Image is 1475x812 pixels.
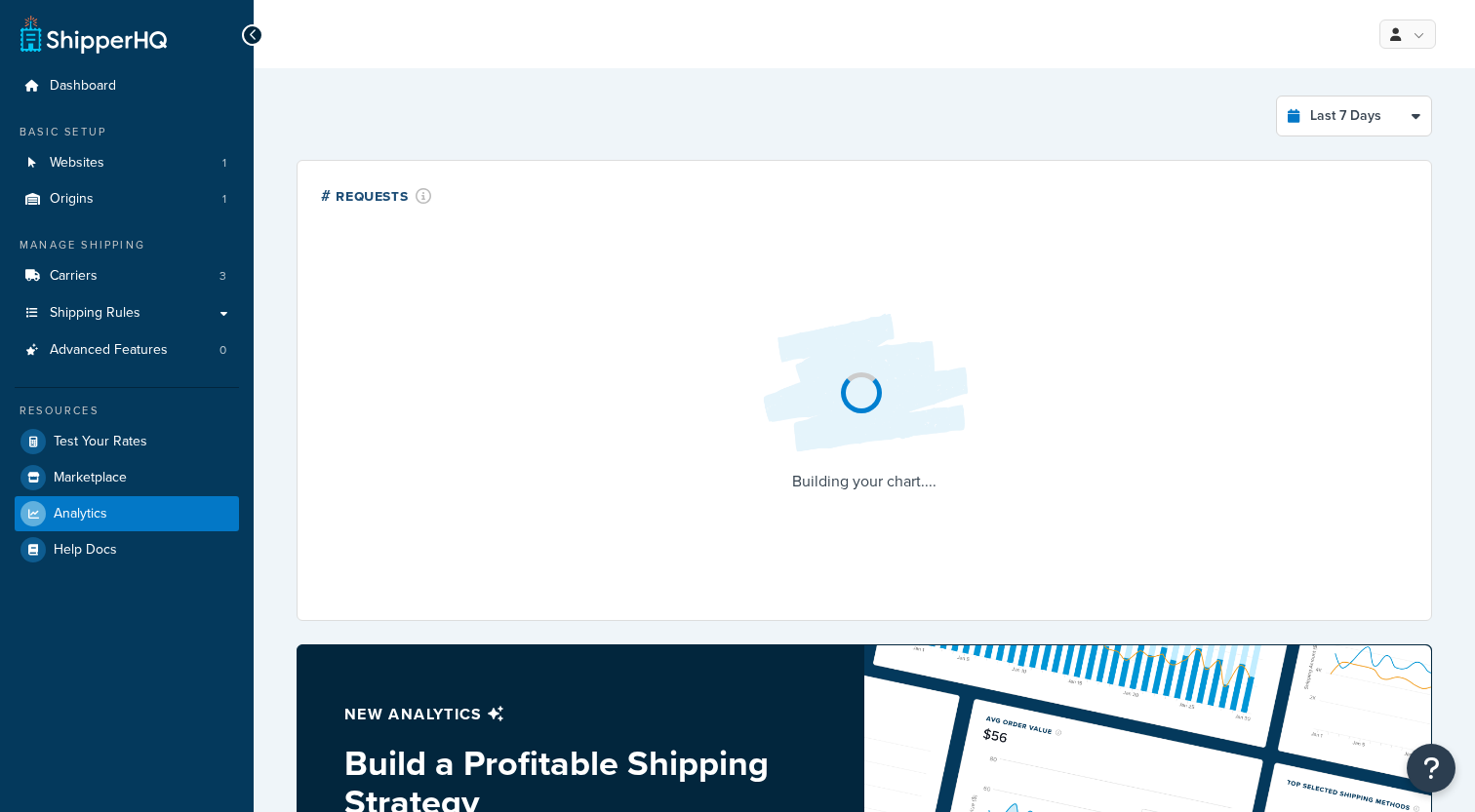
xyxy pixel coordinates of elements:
span: Analytics [54,506,107,522]
a: Shipping Rules [15,295,239,331]
li: Advanced Features [15,332,239,368]
a: Marketplace [15,460,239,495]
span: Origins [50,191,94,208]
span: Help Docs [54,542,117,559]
li: Websites [15,145,239,181]
span: Test Your Rates [54,434,147,450]
div: Manage Shipping [15,237,239,253]
p: New analytics [344,701,817,728]
img: Loading... [747,298,981,468]
span: Marketplace [54,470,127,486]
span: Carriers [50,268,98,285]
span: 1 [222,155,226,172]
a: Dashboard [15,68,239,104]
span: Dashboard [50,78,116,95]
span: 0 [219,342,226,359]
span: Shipping Rules [50,305,140,322]
a: Help Docs [15,532,239,567]
span: 3 [219,268,226,285]
button: Open Resource Center [1407,744,1455,793]
a: Websites1 [15,145,239,181]
li: Origins [15,181,239,217]
a: Carriers3 [15,258,239,294]
span: Websites [50,155,104,172]
a: Advanced Features0 [15,332,239,368]
a: Origins1 [15,181,239,217]
p: Building your chart.... [747,468,981,495]
a: Test Your Rates [15,424,239,459]
a: Analytics [15,496,239,531]
span: Advanced Features [50,342,168,359]
span: 1 [222,191,226,208]
li: Carriers [15,258,239,294]
div: # Requests [321,184,432,207]
div: Basic Setup [15,124,239,140]
div: Resources [15,403,239,419]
